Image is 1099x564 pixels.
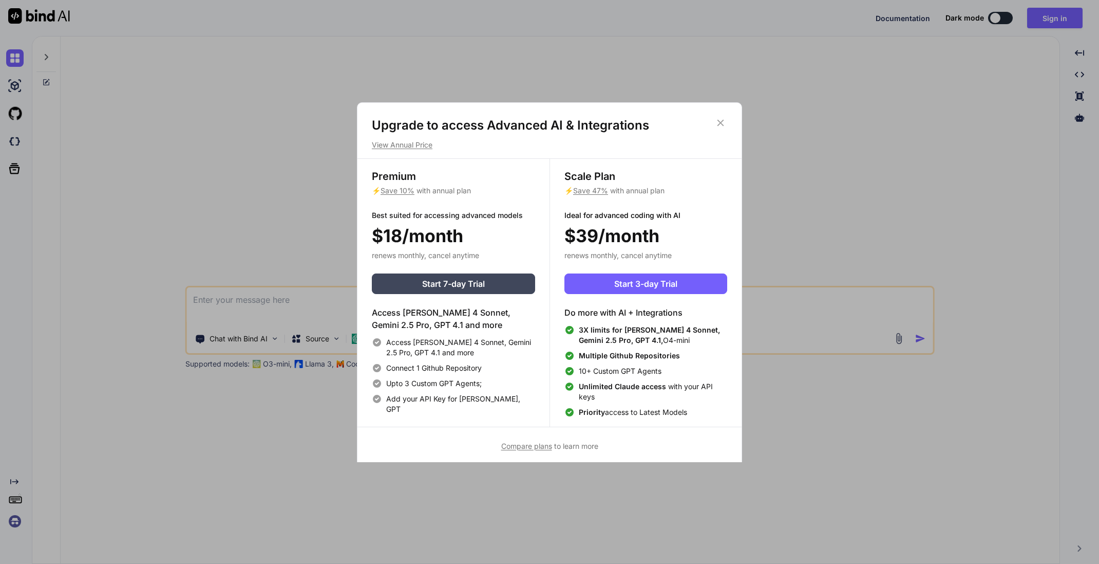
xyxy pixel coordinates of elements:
span: Multiple Github Repositories [579,351,680,360]
h4: Do more with AI + Integrations [564,306,727,319]
h1: Upgrade to access Advanced AI & Integrations [372,117,727,134]
span: Add your API Key for [PERSON_NAME], GPT [386,394,535,414]
span: Save 47% [573,186,608,195]
span: renews monthly, cancel anytime [564,251,672,260]
span: access to Latest Models [579,407,687,417]
span: Compare plans [501,442,552,450]
p: Ideal for advanced coding with AI [564,210,727,221]
span: Save 10% [381,186,414,195]
p: Best suited for accessing advanced models [372,210,535,221]
p: ⚡ with annual plan [564,186,727,196]
span: $18/month [372,223,463,249]
span: Start 3-day Trial [614,278,677,290]
span: $39/month [564,223,659,249]
span: 3X limits for [PERSON_NAME] 4 Sonnet, Gemini 2.5 Pro, GPT 4.1, [579,325,720,344]
button: Start 3-day Trial [564,274,727,294]
span: Start 7-day Trial [422,278,485,290]
span: Upto 3 Custom GPT Agents; [386,378,482,389]
span: with your API keys [579,381,727,402]
h3: Premium [372,169,535,184]
h4: Access [PERSON_NAME] 4 Sonnet, Gemini 2.5 Pro, GPT 4.1 and more [372,306,535,331]
span: 10+ Custom GPT Agents [579,366,661,376]
p: View Annual Price [372,140,727,150]
h3: Scale Plan [564,169,727,184]
span: O4-mini [579,325,727,345]
button: Start 7-day Trial [372,274,535,294]
span: Connect 1 Github Repository [386,363,482,373]
span: Unlimited Claude access [579,382,668,391]
span: Access [PERSON_NAME] 4 Sonnet, Gemini 2.5 Pro, GPT 4.1 and more [386,337,535,358]
span: to learn more [501,442,598,450]
p: ⚡ with annual plan [372,186,535,196]
span: Priority [579,408,605,416]
span: renews monthly, cancel anytime [372,251,479,260]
